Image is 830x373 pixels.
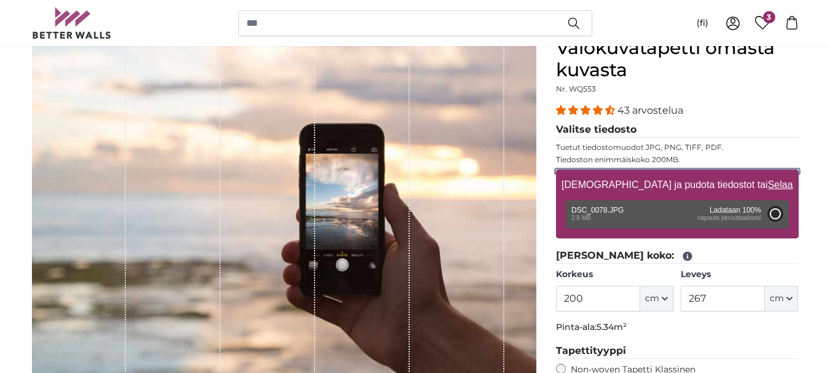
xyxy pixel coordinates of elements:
span: 3 [763,11,775,23]
u: Selaa [767,179,793,190]
legend: [PERSON_NAME] koko: [556,248,799,264]
span: cm [645,293,659,305]
label: Korkeus [556,269,673,281]
p: Tuetut tiedostomuodot JPG, PNG, TIFF, PDF. [556,143,799,152]
span: 5.34m² [597,321,627,332]
span: 4.40 stars [556,104,617,116]
span: 43 arvostelua [617,104,683,116]
h1: Valokuvatapetti omasta kuvasta [556,37,799,81]
label: Leveys [681,269,798,281]
button: cm [765,286,798,312]
label: [DEMOGRAPHIC_DATA] ja pudota tiedostot tai [557,173,797,197]
button: (fi) [687,12,718,34]
span: Nr. WQ553 [556,84,596,93]
button: cm [640,286,673,312]
p: Pinta-ala: [556,321,799,334]
legend: Valitse tiedosto [556,122,799,138]
p: Tiedoston enimmäiskoko 200MB. [556,155,799,165]
legend: Tapettityyppi [556,344,799,359]
span: cm [770,293,784,305]
img: Betterwalls [32,7,112,39]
